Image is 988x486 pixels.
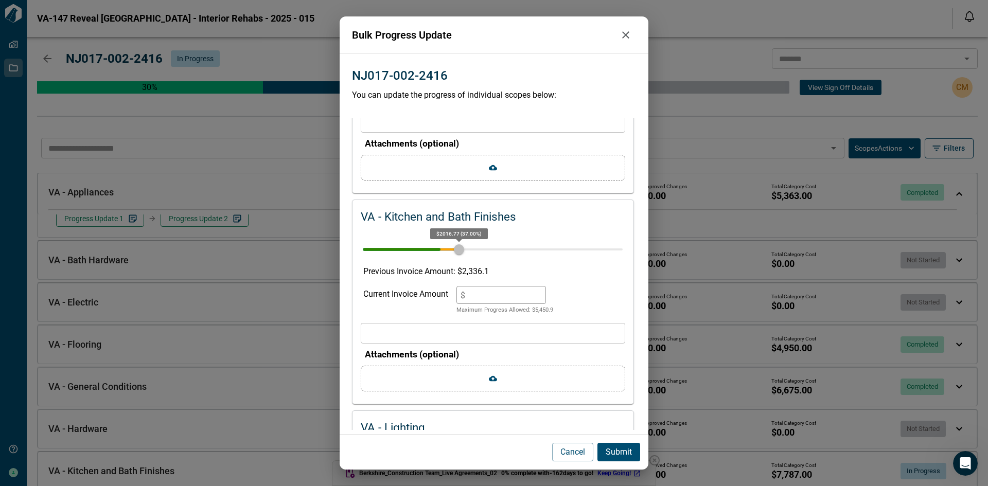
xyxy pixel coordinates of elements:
[552,443,593,461] button: Cancel
[352,66,448,85] p: NJ017-002-2416
[953,451,978,476] iframe: Intercom live chat
[361,419,425,437] p: VA - Lighting
[352,27,615,43] p: Bulk Progress Update
[456,306,553,315] p: Maximum Progress Allowed: $ 5,450.9
[365,137,625,150] p: Attachments (optional)
[363,286,448,315] div: Current Invoice Amount
[365,348,625,361] p: Attachments (optional)
[352,89,636,101] p: You can update the progress of individual scopes below:
[361,208,516,226] p: VA - Kitchen and Bath Finishes
[597,443,640,461] button: Submit
[606,446,632,458] p: Submit
[363,265,623,278] p: Previous Invoice Amount: $ 2,336.1
[461,290,465,300] span: $
[560,446,585,458] p: Cancel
